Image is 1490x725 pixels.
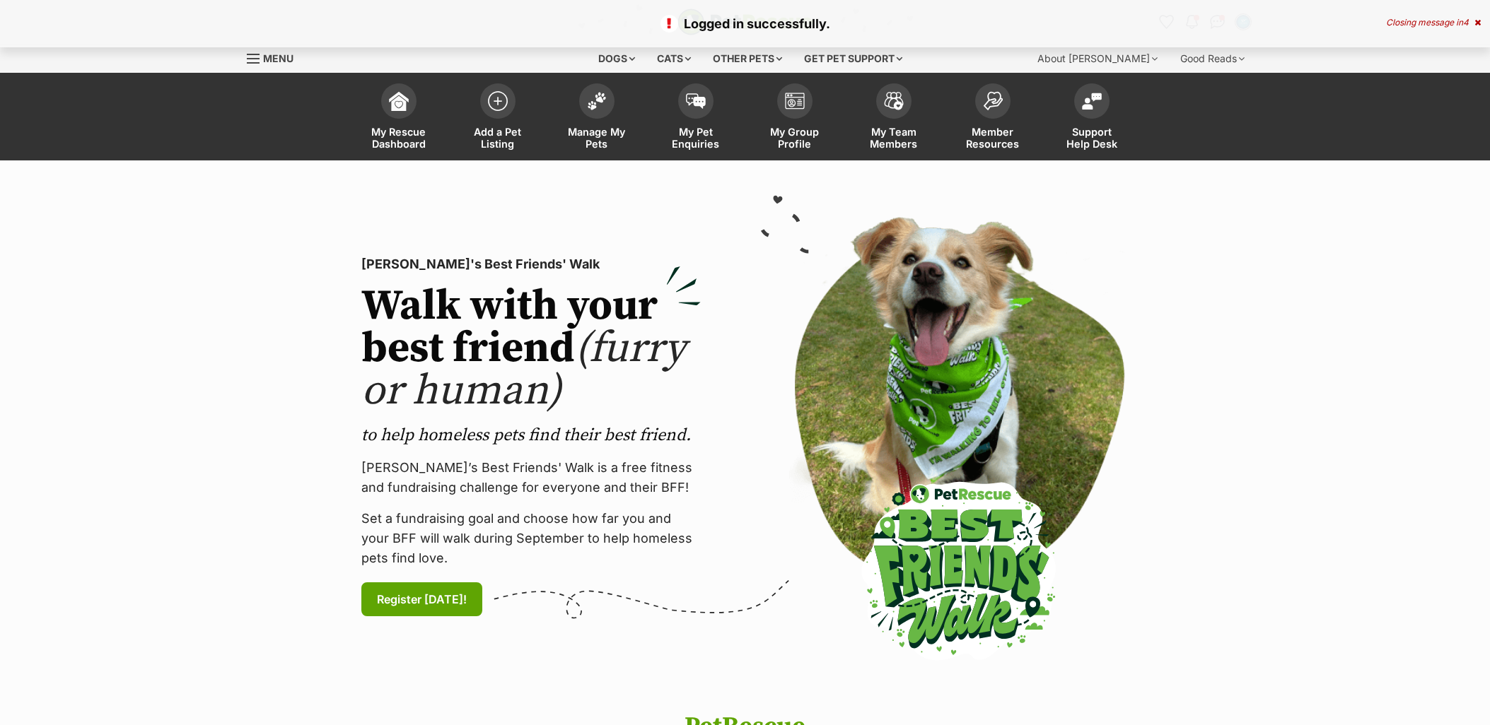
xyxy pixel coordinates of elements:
img: add-pet-listing-icon-0afa8454b4691262ce3f59096e99ab1cd57d4a30225e0717b998d2c9b9846f56.svg [488,91,508,111]
div: Get pet support [794,45,912,73]
img: team-members-icon-5396bd8760b3fe7c0b43da4ab00e1e3bb1a5d9ba89233759b79545d2d3fc5d0d.svg [884,92,904,110]
a: Menu [247,45,303,70]
a: My Group Profile [745,76,844,160]
a: My Team Members [844,76,943,160]
img: pet-enquiries-icon-7e3ad2cf08bfb03b45e93fb7055b45f3efa6380592205ae92323e6603595dc1f.svg [686,93,706,109]
span: Add a Pet Listing [466,126,530,150]
div: About [PERSON_NAME] [1028,45,1168,73]
img: group-profile-icon-3fa3cf56718a62981997c0bc7e787c4b2cf8bcc04b72c1350f741eb67cf2f40e.svg [785,93,805,110]
div: Dogs [588,45,645,73]
p: to help homeless pets find their best friend. [361,424,701,447]
span: Manage My Pets [565,126,629,150]
p: [PERSON_NAME]'s Best Friends' Walk [361,254,701,274]
img: dashboard-icon-eb2f2d2d3e046f16d808141f083e7271f6b2e854fb5c12c21221c1fb7104beca.svg [389,91,409,111]
span: My Team Members [862,126,926,150]
a: Register [DATE]! [361,582,482,616]
a: Support Help Desk [1042,76,1141,160]
div: Cats [647,45,701,73]
h2: Walk with your best friend [361,285,701,413]
img: manage-my-pets-icon-02211641906a0b7f246fdf0571729dbe1e7629f14944591b6c1af311fb30b64b.svg [587,92,607,110]
span: My Rescue Dashboard [367,126,431,150]
span: Menu [263,52,293,64]
div: Other pets [703,45,792,73]
img: help-desk-icon-fdf02630f3aa405de69fd3d07c3f3aa587a6932b1a1747fa1d2bba05be0121f9.svg [1082,93,1102,110]
div: Good Reads [1170,45,1255,73]
span: My Pet Enquiries [664,126,728,150]
span: Support Help Desk [1060,126,1124,150]
img: member-resources-icon-8e73f808a243e03378d46382f2149f9095a855e16c252ad45f914b54edf8863c.svg [983,91,1003,110]
a: My Pet Enquiries [646,76,745,160]
span: (furry or human) [361,322,686,418]
a: Member Resources [943,76,1042,160]
p: Set a fundraising goal and choose how far you and your BFF will walk during September to help hom... [361,509,701,568]
span: My Group Profile [763,126,827,150]
span: Register [DATE]! [377,591,467,608]
a: Manage My Pets [547,76,646,160]
p: [PERSON_NAME]’s Best Friends' Walk is a free fitness and fundraising challenge for everyone and t... [361,458,701,497]
a: My Rescue Dashboard [349,76,448,160]
span: Member Resources [961,126,1025,150]
a: Add a Pet Listing [448,76,547,160]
